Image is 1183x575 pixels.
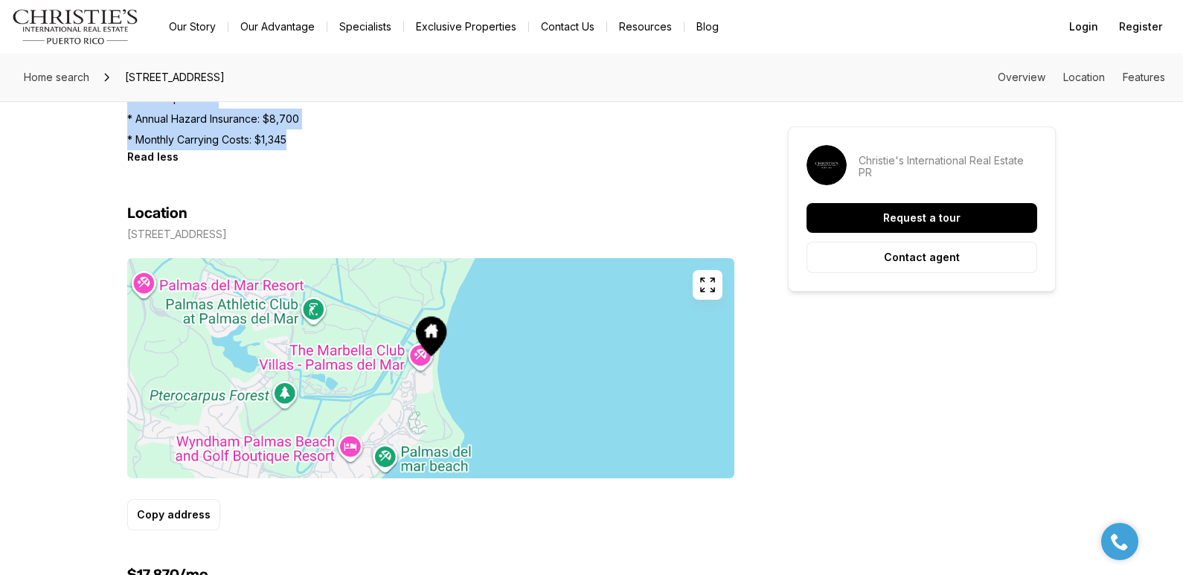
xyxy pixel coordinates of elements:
[1123,71,1165,83] a: Skip to: Features
[1119,21,1162,33] span: Register
[404,16,528,37] a: Exclusive Properties
[529,16,606,37] button: Contact Us
[998,71,1165,83] nav: Page section menu
[228,16,327,37] a: Our Advantage
[884,251,960,263] p: Contact agent
[883,212,961,224] p: Request a tour
[24,71,89,83] span: Home search
[327,16,403,37] a: Specialists
[12,9,139,45] img: logo
[607,16,684,37] a: Resources
[685,16,731,37] a: Blog
[18,65,95,89] a: Home search
[157,16,228,37] a: Our Story
[1060,12,1107,42] button: Login
[119,65,231,89] span: [STREET_ADDRESS]
[859,155,1037,179] p: Christie's International Real Estate PR
[807,242,1037,273] button: Contact agent
[1069,21,1098,33] span: Login
[807,203,1037,233] button: Request a tour
[127,228,227,240] p: [STREET_ADDRESS]
[1110,12,1171,42] button: Register
[998,71,1045,83] a: Skip to: Overview
[1063,71,1105,83] a: Skip to: Location
[127,205,187,222] h4: Location
[127,499,220,530] button: Copy address
[127,150,179,163] button: Read less
[137,509,211,521] p: Copy address
[127,258,734,478] img: Map of 100 OCEAN DRIVE #452, HUMACAO PR, 00791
